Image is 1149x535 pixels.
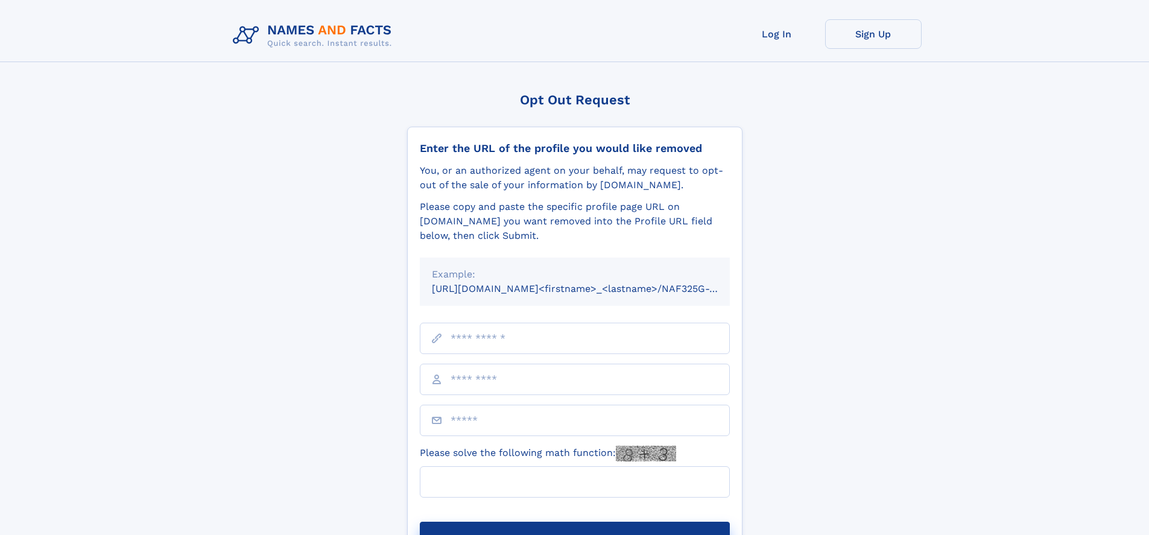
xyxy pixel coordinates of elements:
[420,200,730,243] div: Please copy and paste the specific profile page URL on [DOMAIN_NAME] you want removed into the Pr...
[228,19,402,52] img: Logo Names and Facts
[420,163,730,192] div: You, or an authorized agent on your behalf, may request to opt-out of the sale of your informatio...
[432,267,718,282] div: Example:
[729,19,825,49] a: Log In
[420,142,730,155] div: Enter the URL of the profile you would like removed
[825,19,922,49] a: Sign Up
[432,283,753,294] small: [URL][DOMAIN_NAME]<firstname>_<lastname>/NAF325G-xxxxxxxx
[420,446,676,461] label: Please solve the following math function:
[407,92,742,107] div: Opt Out Request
